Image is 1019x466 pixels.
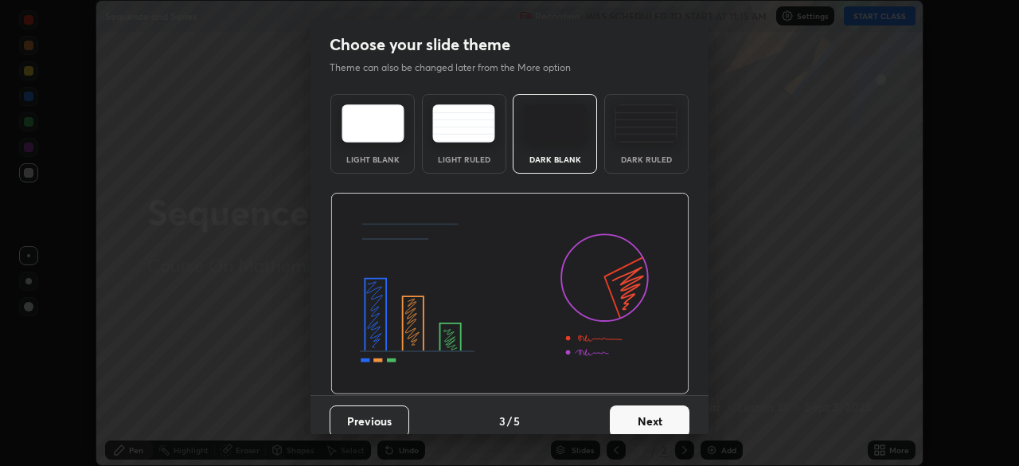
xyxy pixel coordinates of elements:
div: Light Blank [341,155,404,163]
button: Next [610,405,689,437]
h4: 3 [499,413,506,429]
h4: / [507,413,512,429]
div: Dark Blank [523,155,587,163]
img: darkThemeBanner.d06ce4a2.svg [330,193,689,395]
img: darkRuledTheme.de295e13.svg [615,104,677,143]
div: Dark Ruled [615,155,678,163]
img: lightTheme.e5ed3b09.svg [342,104,404,143]
h2: Choose your slide theme [330,34,510,55]
img: darkTheme.f0cc69e5.svg [524,104,587,143]
img: lightRuledTheme.5fabf969.svg [432,104,495,143]
p: Theme can also be changed later from the More option [330,61,588,75]
button: Previous [330,405,409,437]
div: Light Ruled [432,155,496,163]
h4: 5 [513,413,520,429]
